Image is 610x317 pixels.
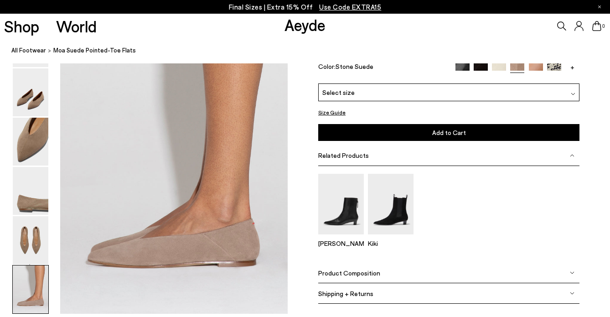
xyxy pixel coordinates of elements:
[318,125,579,141] button: Add to Cart
[318,229,364,248] a: Harriet Pointed Ankle Boots [PERSON_NAME]
[56,18,97,34] a: World
[318,152,369,160] span: Related Products
[368,240,414,248] p: Kiki
[570,271,574,275] img: svg%3E
[368,229,414,248] a: Kiki Suede Chelsea Boots Kiki
[368,174,414,235] img: Kiki Suede Chelsea Boots
[284,15,326,34] a: Aeyde
[318,107,346,119] button: Size Guide
[571,92,575,96] img: svg%3E
[322,88,355,97] span: Select size
[13,68,48,116] img: Moa Suede Pointed-Toe Flats - Image 2
[13,216,48,264] img: Moa Suede Pointed-Toe Flats - Image 5
[229,1,382,13] p: Final Sizes | Extra 15% Off
[13,167,48,215] img: Moa Suede Pointed-Toe Flats - Image 4
[336,63,373,71] span: Stone Suede
[13,118,48,166] img: Moa Suede Pointed-Toe Flats - Image 3
[601,24,606,29] span: 0
[11,46,46,55] a: All Footwear
[570,153,574,158] img: svg%3E
[432,129,466,137] span: Add to Cart
[318,174,364,235] img: Harriet Pointed Ankle Boots
[592,21,601,31] a: 0
[565,63,579,71] a: +
[53,46,136,55] span: Moa Suede Pointed-Toe Flats
[570,291,574,296] img: svg%3E
[319,3,381,11] span: Navigate to /collections/ss25-final-sizes
[318,240,364,248] p: [PERSON_NAME]
[13,265,48,313] img: Moa Suede Pointed-Toe Flats - Image 6
[318,269,380,277] span: Product Composition
[4,18,39,34] a: Shop
[318,63,447,73] div: Color:
[11,38,610,63] nav: breadcrumb
[318,290,373,297] span: Shipping + Returns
